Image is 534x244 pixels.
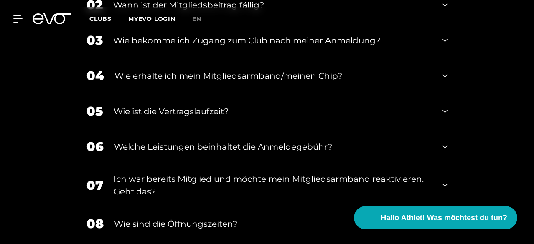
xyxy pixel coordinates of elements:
[381,212,507,224] span: Hallo Athlet! Was möchtest du tun?
[114,218,432,230] div: Wie sind die Öffnungszeiten?
[114,141,432,153] div: Welche Leistungen beinhaltet die Anmeldegebühr?
[114,105,432,118] div: Wie ist die Vertragslaufzeit?
[192,15,201,23] span: en
[113,34,432,47] div: Wie bekomme ich Zugang zum Club nach meiner Anmeldung?
[86,137,104,156] div: 06
[192,14,211,24] a: en
[86,176,103,195] div: 07
[86,31,103,50] div: 03
[86,214,104,233] div: 08
[86,102,103,121] div: 05
[354,206,517,229] button: Hallo Athlet! Was möchtest du tun?
[114,70,432,82] div: Wie erhalte ich mein Mitgliedsarmband/meinen Chip?
[89,15,112,23] span: Clubs
[114,173,432,198] div: Ich war bereits Mitglied und möchte mein Mitgliedsarmband reaktivieren. Geht das?
[89,15,128,23] a: Clubs
[128,15,175,23] a: MYEVO LOGIN
[86,66,104,85] div: 04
